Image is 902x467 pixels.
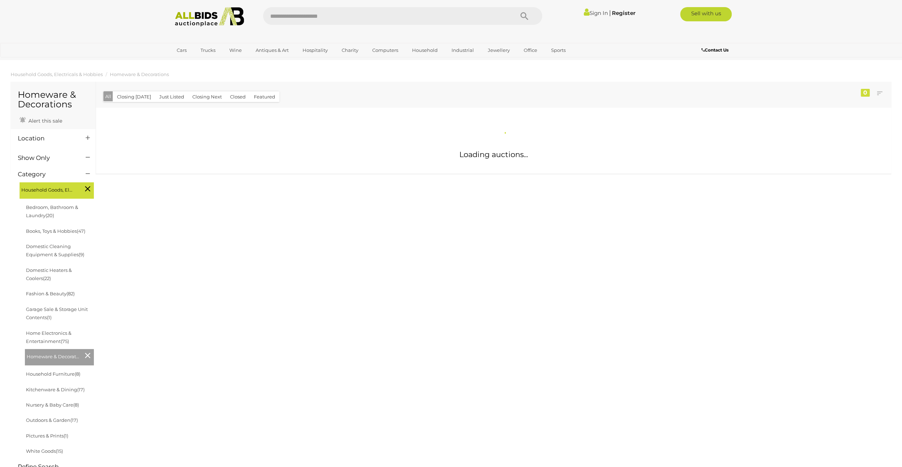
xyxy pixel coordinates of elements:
a: Hospitality [298,44,332,56]
a: Register [612,10,635,16]
span: (8) [75,371,80,377]
span: Alert this sale [27,118,62,124]
a: Homeware & Decorations [110,71,169,77]
a: Kitchenware & Dining(17) [26,387,85,392]
a: Outdoors & Garden(17) [26,417,78,423]
a: Wine [225,44,246,56]
a: Household Goods, Electricals & Hobbies [11,71,103,77]
a: Household Furniture(8) [26,371,80,377]
a: Charity [337,44,363,56]
a: Fashion & Beauty(82) [26,291,75,296]
span: (9) [79,252,84,257]
span: Homeware & Decorations [27,351,80,361]
h1: Homeware & Decorations [18,90,89,109]
div: 0 [861,89,870,97]
b: Contact Us [701,47,728,53]
button: Closing Next [188,91,226,102]
span: (22) [43,275,51,281]
a: Domestic Heaters & Coolers(22) [26,267,72,281]
a: Office [519,44,542,56]
a: Books, Toys & Hobbies(47) [26,228,85,234]
a: Household [407,44,442,56]
span: (82) [66,291,75,296]
span: Household Goods, Electricals & Hobbies [21,184,75,194]
span: (1) [64,433,68,439]
span: (1) [47,315,52,320]
a: Contact Us [701,46,730,54]
a: Nursery & Baby Care(8) [26,402,79,408]
a: Jewellery [483,44,514,56]
a: White Goods(15) [26,448,63,454]
a: Sell with us [680,7,732,21]
a: Industrial [447,44,479,56]
span: (17) [70,417,78,423]
a: Pictures & Prints(1) [26,433,68,439]
a: Antiques & Art [251,44,293,56]
span: (75) [61,338,69,344]
span: | [609,9,611,17]
a: Home Electronics & Entertainment(75) [26,330,71,344]
a: Alert this sale [18,115,64,125]
span: (15) [56,448,63,454]
span: Loading auctions... [459,150,528,159]
a: Bedroom, Bathroom & Laundry(20) [26,204,78,218]
a: Sports [546,44,570,56]
h4: Location [18,135,75,142]
button: All [103,91,113,102]
span: (20) [46,213,54,218]
h4: Category [18,171,75,178]
a: Sign In [584,10,608,16]
a: Cars [172,44,191,56]
a: [GEOGRAPHIC_DATA] [172,56,232,68]
a: Computers [368,44,403,56]
img: Allbids.com.au [171,7,248,27]
button: Closed [226,91,250,102]
button: Closing [DATE] [113,91,155,102]
button: Search [507,7,542,25]
h4: Show Only [18,155,75,161]
span: (17) [77,387,85,392]
button: Just Listed [155,91,188,102]
span: (8) [73,402,79,408]
span: (47) [77,228,85,234]
button: Featured [250,91,279,102]
a: Trucks [196,44,220,56]
a: Domestic Cleaning Equipment & Supplies(9) [26,243,84,257]
a: Garage Sale & Storage Unit Contents(1) [26,306,88,320]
